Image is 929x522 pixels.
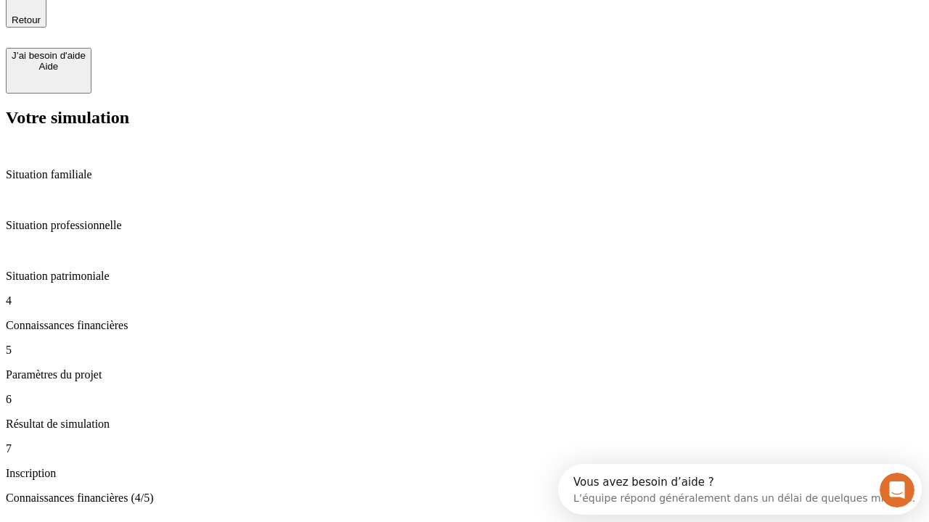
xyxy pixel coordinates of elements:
p: 4 [6,294,923,307]
div: Aide [12,61,86,72]
iframe: Intercom live chat discovery launcher [558,464,922,515]
p: 5 [6,344,923,357]
h2: Votre simulation [6,108,923,128]
p: Situation professionnelle [6,219,923,232]
p: Résultat de simulation [6,418,923,431]
div: Ouvrir le Messenger Intercom [6,6,400,46]
p: Inscription [6,467,923,480]
p: Paramètres du projet [6,368,923,381]
iframe: Intercom live chat [880,473,914,507]
div: L’équipe répond généralement dans un délai de quelques minutes. [15,24,357,39]
p: Connaissances financières [6,319,923,332]
button: J’ai besoin d'aideAide [6,48,91,94]
span: Retour [12,14,41,25]
p: Situation patrimoniale [6,270,923,283]
p: Situation familiale [6,168,923,181]
p: 7 [6,442,923,455]
div: Vous avez besoin d’aide ? [15,12,357,24]
p: Connaissances financières (4/5) [6,492,923,505]
p: 6 [6,393,923,406]
div: J’ai besoin d'aide [12,50,86,61]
